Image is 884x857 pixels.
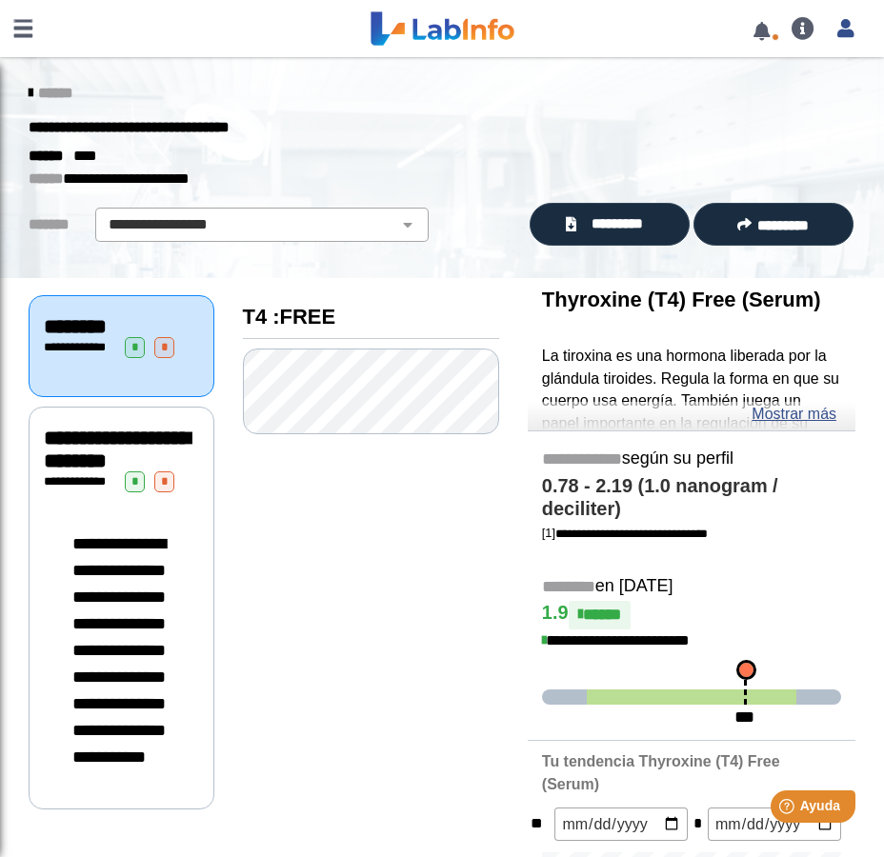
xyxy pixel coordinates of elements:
b: T4 :FREE [243,305,336,329]
iframe: Help widget launcher [714,783,863,836]
h4: 1.9 [542,601,841,629]
p: La tiroxina es una hormona liberada por la glándula tiroides. Regula la forma en que su cuerpo us... [542,345,841,549]
h5: según su perfil [542,448,841,470]
h5: en [DATE] [542,576,841,598]
a: Mostrar más [752,403,836,426]
b: Thyroxine (T4) Free (Serum) [542,288,821,311]
input: mm/dd/yyyy [708,807,841,841]
b: Tu tendencia Thyroxine (T4) Free (Serum) [542,753,780,792]
h4: 0.78 - 2.19 (1.0 nanogram / deciliter) [542,475,841,521]
a: [1] [542,526,708,540]
input: mm/dd/yyyy [554,807,688,841]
